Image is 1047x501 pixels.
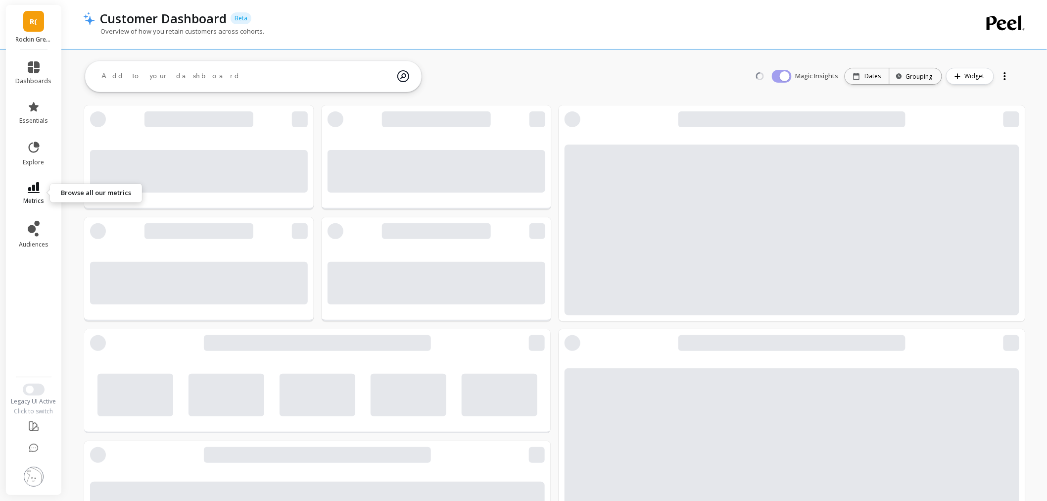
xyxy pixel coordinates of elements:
[16,77,52,85] span: dashboards
[83,11,95,25] img: header icon
[946,68,994,85] button: Widget
[6,407,62,415] div: Click to switch
[397,63,409,90] img: magic search icon
[19,241,48,249] span: audiences
[16,36,52,44] p: Rockin Green (Essor)
[965,71,988,81] span: Widget
[796,71,841,81] span: Magic Insights
[19,117,48,125] span: essentials
[899,72,933,81] div: Grouping
[6,398,62,405] div: Legacy UI Active
[231,12,251,24] p: Beta
[24,467,44,487] img: profile picture
[23,197,44,205] span: metrics
[100,10,227,27] p: Customer Dashboard
[865,72,881,80] p: Dates
[83,27,264,36] p: Overview of how you retain customers across cohorts.
[30,16,38,27] span: R(
[23,384,45,396] button: Switch to New UI
[23,158,45,166] span: explore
